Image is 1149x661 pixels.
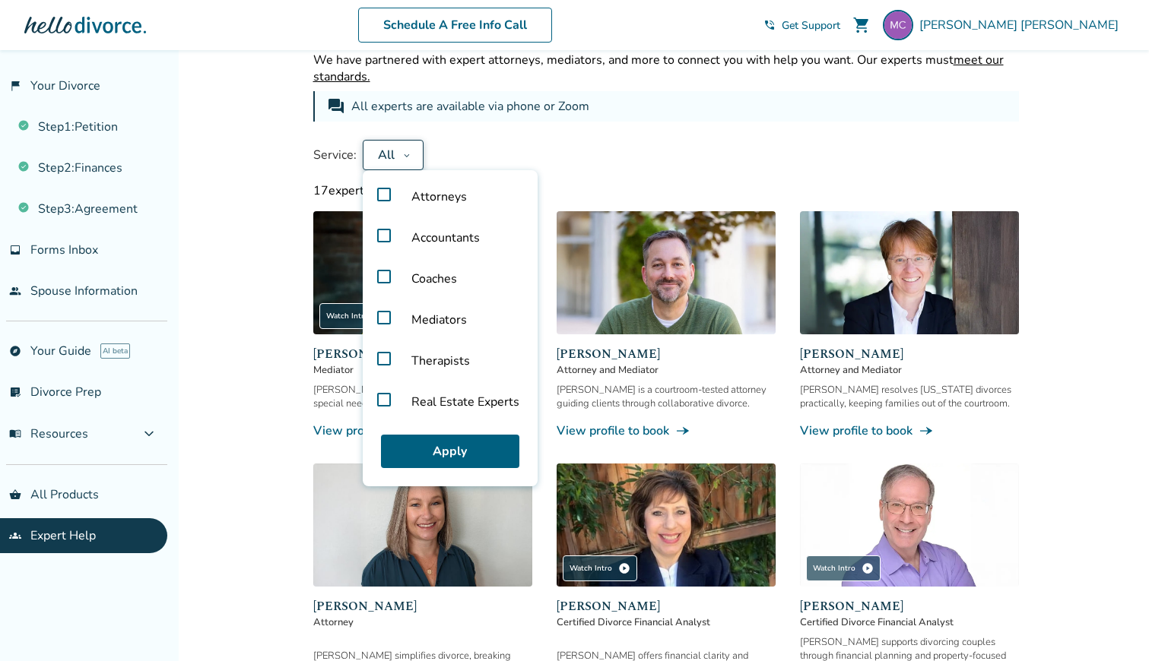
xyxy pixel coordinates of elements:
span: [PERSON_NAME] [313,597,532,615]
div: [PERSON_NAME] resolves [US_STATE] divorces practically, keeping families out of the courtroom. [800,383,1019,410]
span: [PERSON_NAME] [PERSON_NAME] [313,345,532,363]
img: Anne Mania [800,211,1019,334]
a: View profile to bookline_end_arrow_notch [557,422,776,439]
span: Mediators [399,299,479,340]
span: forum [327,97,345,115]
span: list_alt_check [9,386,21,398]
span: shopping_cart [852,16,871,34]
div: 17 experts available with current filters. [313,182,1019,199]
span: line_end_arrow_notch [919,423,934,438]
span: AI beta [100,343,130,359]
span: expand_more [140,425,158,443]
span: groups [9,530,21,542]
a: View profile to bookline_end_arrow_notch [800,422,1019,439]
span: shopping_basket [9,489,21,501]
span: meet our standards. [313,52,1004,85]
img: Neil Forester [557,211,776,334]
a: Schedule A Free Info Call [358,8,552,43]
span: Mediator [313,363,532,377]
div: [PERSON_NAME] is a courtroom-tested attorney guiding clients through collaborative divorce. [557,383,776,410]
span: Service: [313,147,357,163]
span: Real Estate Experts [399,381,532,422]
img: Claudia Brown Coulter [313,211,532,334]
div: Watch Intro [319,303,394,329]
span: Resources [9,425,88,442]
span: Attorneys [399,176,479,217]
span: Therapists [399,340,482,381]
img: Sandra Giudici [557,463,776,587]
iframe: Chat Widget [1073,588,1149,661]
span: [PERSON_NAME] [557,345,776,363]
img: Testing CA [883,10,913,40]
span: people [9,285,21,297]
span: Attorney and Mediator [557,363,776,377]
span: line_end_arrow_notch [675,423,690,438]
span: Get Support [782,18,840,33]
button: Apply [381,435,519,468]
span: explore [9,345,21,357]
div: Watch Intro [806,555,881,581]
span: Coaches [399,258,469,299]
div: All experts are available via phone or Zoom [351,97,592,115]
div: [PERSON_NAME] helps families, especially with special needs, resolve conflict peacefully. [313,383,532,410]
button: All [363,140,424,170]
a: phone_in_talkGet Support [763,18,840,33]
span: Attorney and Mediator [800,363,1019,377]
a: View profile to bookline_end_arrow_notch [313,422,532,439]
div: Watch Intro [563,555,637,581]
span: play_circle [618,562,630,574]
span: inbox [9,244,21,256]
span: phone_in_talk [763,19,776,31]
span: menu_book [9,428,21,440]
p: We have partnered with expert attorneys, mediators, and more to connect you with help you want. O... [313,52,1019,85]
span: flag_2 [9,80,21,92]
img: Desiree Howard [313,463,532,587]
img: Jeff Landers [800,463,1019,587]
span: play_circle [862,562,874,574]
span: Forms Inbox [30,242,98,258]
span: [PERSON_NAME] [800,345,1019,363]
span: Certified Divorce Financial Analyst [800,615,1019,629]
span: [PERSON_NAME] [PERSON_NAME] [919,17,1125,33]
span: Certified Divorce Financial Analyst [557,615,776,629]
span: [PERSON_NAME] [800,597,1019,615]
span: Accountants [399,217,492,258]
span: Attorney [313,615,532,629]
div: All [376,147,397,163]
span: [PERSON_NAME] [557,597,776,615]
